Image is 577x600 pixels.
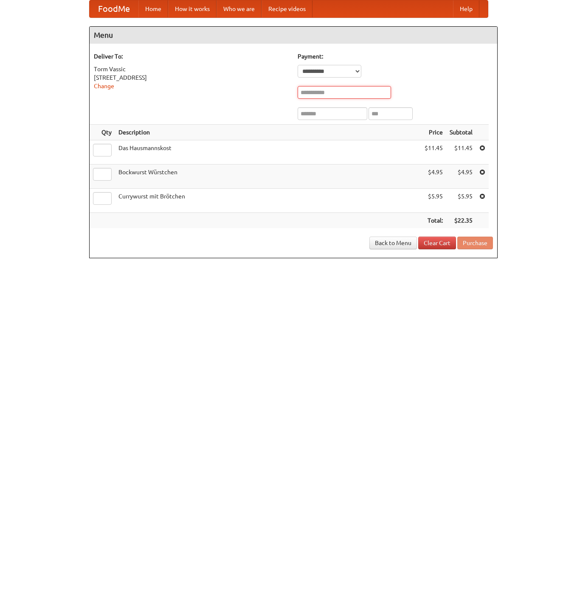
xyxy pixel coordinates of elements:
[138,0,168,17] a: Home
[90,27,497,44] h4: Menu
[446,189,476,213] td: $5.95
[217,0,262,17] a: Who we are
[115,189,421,213] td: Currywurst mit Brötchen
[94,65,289,73] div: Torm Vassic
[90,125,115,140] th: Qty
[298,52,493,61] h5: Payment:
[90,0,138,17] a: FoodMe
[262,0,312,17] a: Recipe videos
[421,213,446,229] th: Total:
[94,83,114,89] a: Change
[421,165,446,189] td: $4.95
[369,237,417,249] a: Back to Menu
[446,140,476,165] td: $11.45
[421,125,446,140] th: Price
[446,125,476,140] th: Subtotal
[94,73,289,82] div: [STREET_ADDRESS]
[446,165,476,189] td: $4.95
[453,0,479,17] a: Help
[115,125,421,140] th: Description
[421,189,446,213] td: $5.95
[421,140,446,165] td: $11.45
[457,237,493,249] button: Purchase
[168,0,217,17] a: How it works
[418,237,456,249] a: Clear Cart
[94,52,289,61] h5: Deliver To:
[115,165,421,189] td: Bockwurst Würstchen
[446,213,476,229] th: $22.35
[115,140,421,165] td: Das Hausmannskost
